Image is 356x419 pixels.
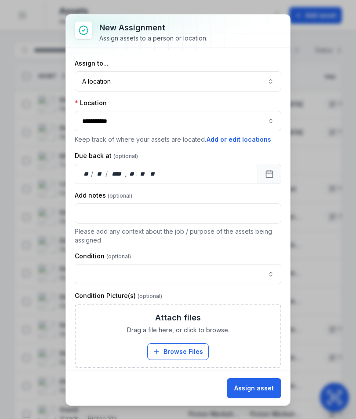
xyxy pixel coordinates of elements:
[136,169,138,178] div: :
[227,378,281,398] button: Assign asset
[94,169,106,178] div: month,
[127,326,229,334] span: Drag a file here, or click to browse.
[91,169,94,178] div: /
[75,151,138,160] label: Due back at
[138,169,147,178] div: minute,
[99,34,207,43] div: Assign assets to a person or location.
[75,59,109,68] label: Assign to...
[75,227,281,245] p: Please add any context about the job / purpose of the assets being assigned
[75,252,131,261] label: Condition
[109,169,125,178] div: year,
[75,135,281,144] p: Keep track of where your assets are located.
[147,343,209,360] button: Browse Files
[206,135,272,144] button: Add or edit locations
[75,191,132,200] label: Add notes
[75,99,107,107] label: Location
[258,164,281,184] button: Calendar
[127,169,136,178] div: hour,
[125,169,127,178] div: ,
[155,312,201,324] h3: Attach files
[105,169,109,178] div: /
[148,169,158,178] div: am/pm,
[75,71,281,92] button: A location
[75,291,162,300] label: Condition Picture(s)
[99,22,207,34] h3: New assignment
[82,169,91,178] div: day,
